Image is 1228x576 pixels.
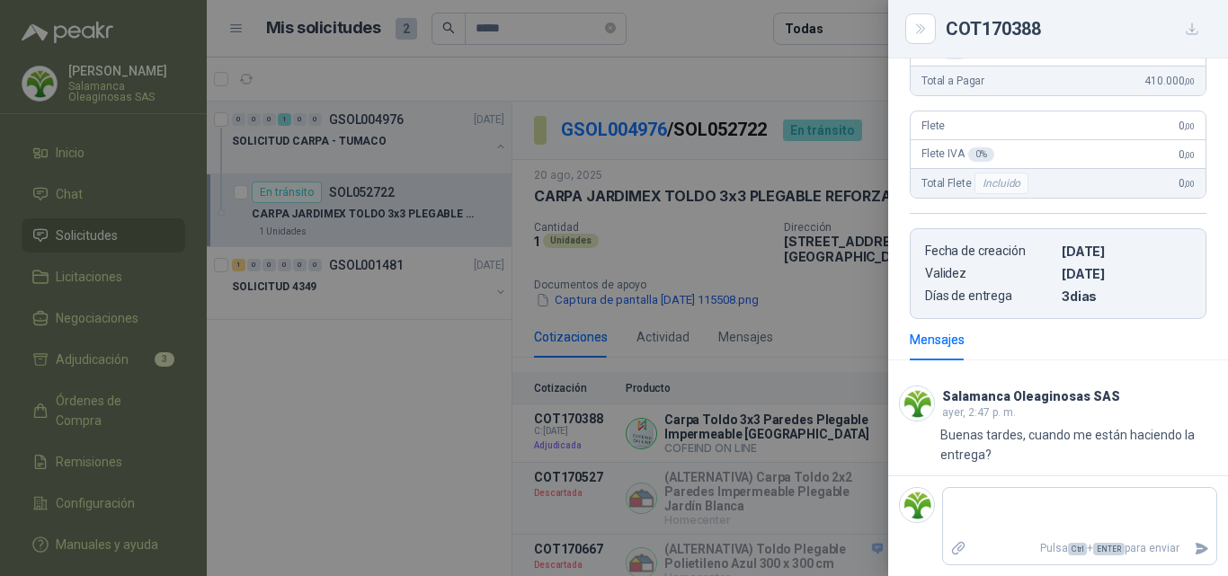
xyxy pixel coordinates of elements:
[974,533,1188,564] p: Pulsa + para enviar
[921,75,984,87] span: Total a Pagar
[1144,75,1195,87] span: 410.000
[1062,244,1191,259] p: [DATE]
[925,244,1054,259] p: Fecha de creación
[921,173,1032,194] span: Total Flete
[1184,121,1195,131] span: ,00
[921,147,994,162] span: Flete IVA
[925,288,1054,304] p: Días de entrega
[921,120,945,132] span: Flete
[1179,148,1195,161] span: 0
[942,406,1016,419] span: ayer, 2:47 p. m.
[1068,543,1087,555] span: Ctrl
[943,533,974,564] label: Adjuntar archivos
[1184,76,1195,86] span: ,00
[1184,150,1195,160] span: ,00
[974,173,1028,194] div: Incluido
[1093,543,1125,555] span: ENTER
[910,330,965,350] div: Mensajes
[1184,179,1195,189] span: ,00
[1062,266,1191,281] p: [DATE]
[925,266,1054,281] p: Validez
[900,386,934,421] img: Company Logo
[946,14,1206,43] div: COT170388
[1179,120,1195,132] span: 0
[942,392,1120,402] h3: Salamanca Oleaginosas SAS
[968,147,994,162] div: 0 %
[1062,288,1191,304] p: 3 dias
[900,488,934,522] img: Company Logo
[1187,533,1216,564] button: Enviar
[910,18,931,40] button: Close
[940,425,1217,465] p: Buenas tardes, cuando me están haciendo la entrega?
[1179,177,1195,190] span: 0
